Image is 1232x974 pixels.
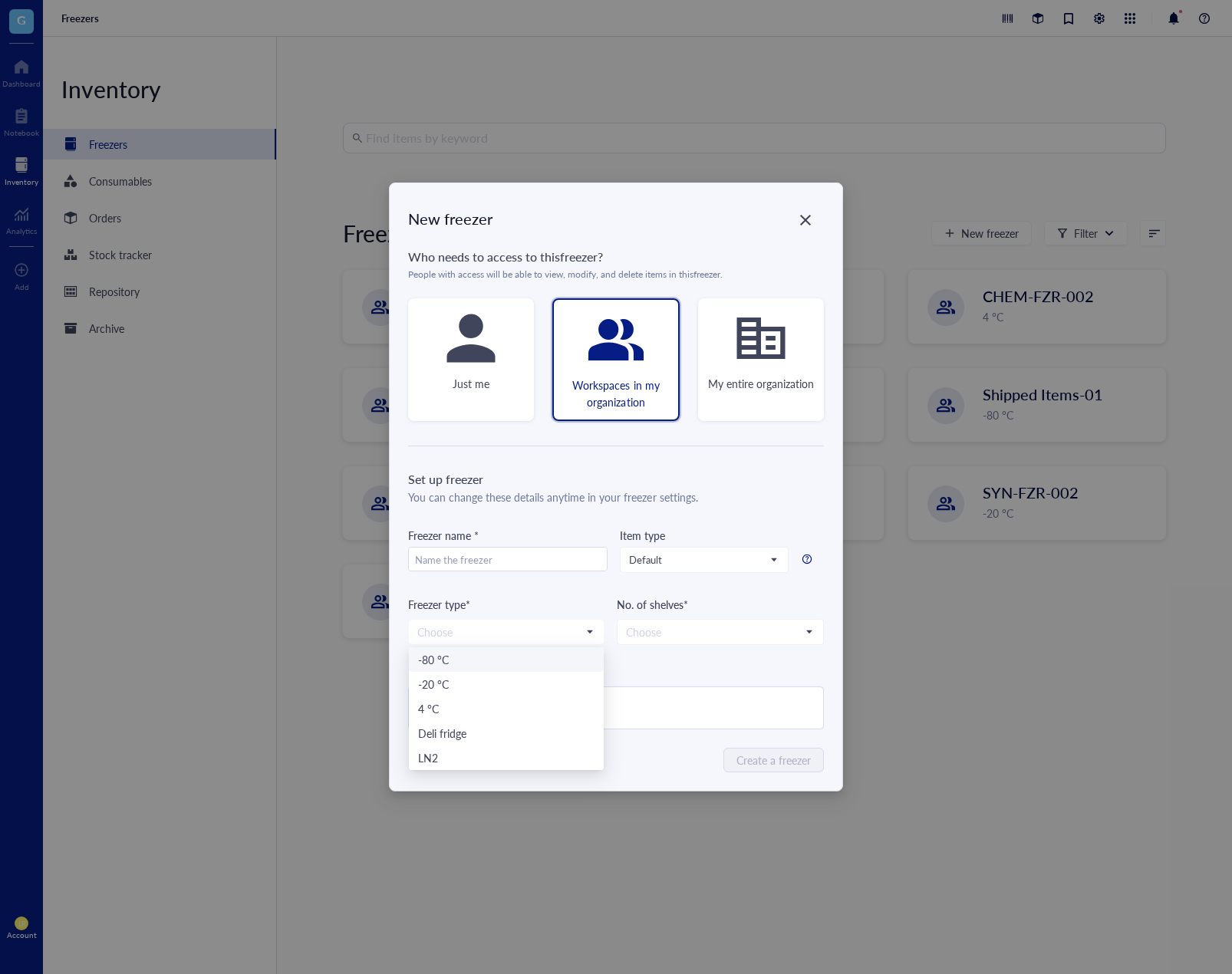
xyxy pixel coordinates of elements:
[408,596,604,613] div: Freezer type*
[408,663,824,680] div: Description
[418,749,438,766] div: LN2
[418,725,466,742] div: Deli fridge
[408,269,824,280] div: People with access will be able to view, modify, and delete items in this freezer .
[620,527,665,544] div: Item type
[453,375,489,392] div: Just me
[418,651,449,668] div: -80 °C
[418,700,439,717] div: 4 °C
[793,208,818,232] button: Close
[560,377,673,410] div: Workspaces in my organization
[408,248,824,266] div: Who needs to access to this freezer ?
[418,676,449,693] div: -20 °C
[617,596,824,613] div: No. of shelves*
[708,375,814,392] div: My entire organization
[629,553,776,567] span: Default
[408,489,824,505] div: You can change these details anytime in your freezer settings.
[408,208,824,229] div: New freezer
[723,748,824,772] button: Create a freezer
[409,548,607,572] input: Name the freezer
[793,211,818,229] span: Close
[408,470,824,489] div: Set up freezer
[408,527,608,544] div: Freezer name *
